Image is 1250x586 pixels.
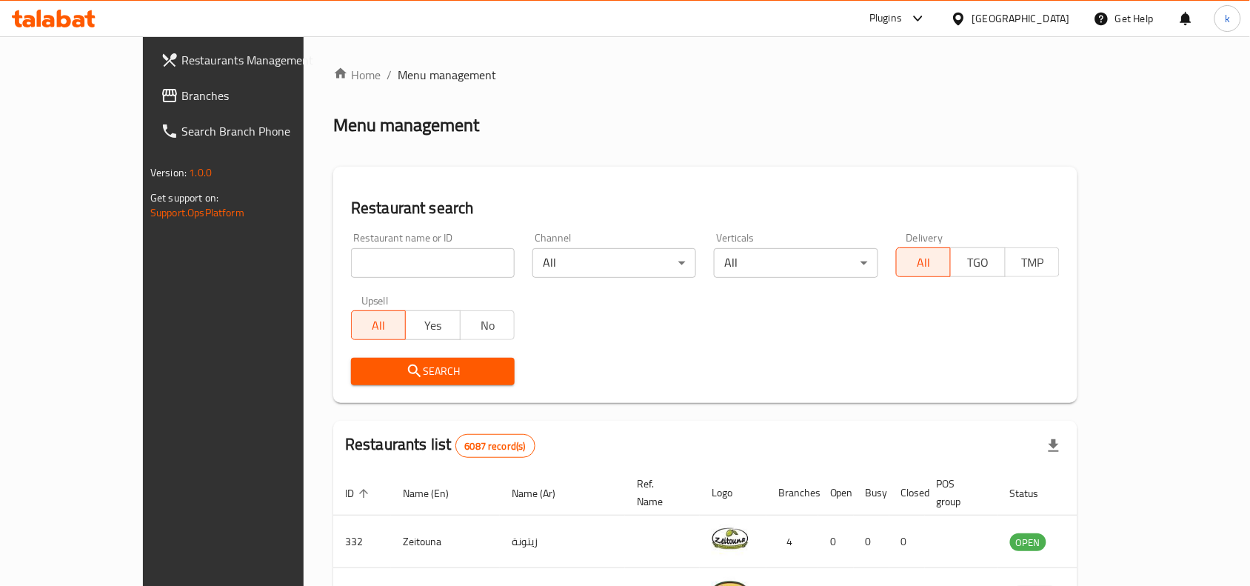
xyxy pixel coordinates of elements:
div: OPEN [1010,533,1046,551]
button: All [896,247,951,277]
img: Zeitouna [712,520,749,557]
label: Upsell [361,296,389,306]
div: All [714,248,878,278]
input: Search for restaurant name or ID.. [351,248,515,278]
span: TGO [957,252,999,273]
span: POS group [937,475,980,510]
a: Restaurants Management [149,42,352,78]
span: Menu management [398,66,496,84]
td: 0 [818,516,854,568]
span: ID [345,485,373,502]
span: TMP [1012,252,1054,273]
span: Yes [412,315,454,336]
span: 6087 record(s) [456,439,535,453]
td: Zeitouna [391,516,500,568]
td: 4 [766,516,818,568]
span: Version: [150,163,187,182]
button: No [460,310,515,340]
nav: breadcrumb [333,66,1077,84]
button: Search [351,358,515,385]
a: Home [333,66,381,84]
a: Support.OpsPlatform [150,203,244,222]
th: Closed [889,470,925,516]
span: OPEN [1010,534,1046,551]
h2: Menu management [333,113,479,137]
span: Search [363,362,503,381]
div: Total records count [455,434,535,458]
td: 332 [333,516,391,568]
button: TGO [950,247,1005,277]
td: زيتونة [500,516,625,568]
span: Search Branch Phone [181,122,340,140]
th: Busy [854,470,889,516]
span: Branches [181,87,340,104]
span: Ref. Name [637,475,682,510]
li: / [387,66,392,84]
h2: Restaurant search [351,197,1060,219]
h2: Restaurants list [345,433,535,458]
span: All [358,315,400,336]
span: No [467,315,509,336]
button: Yes [405,310,460,340]
td: 0 [889,516,925,568]
span: Status [1010,485,1058,502]
td: 0 [854,516,889,568]
div: Plugins [869,10,902,27]
button: All [351,310,406,340]
th: Logo [700,470,766,516]
span: All [903,252,945,273]
span: Name (En) [403,485,468,502]
a: Branches [149,78,352,113]
span: k [1225,10,1230,27]
div: [GEOGRAPHIC_DATA] [972,10,1070,27]
span: Restaurants Management [181,51,340,69]
label: Delivery [906,233,943,243]
button: TMP [1005,247,1060,277]
th: Branches [766,470,818,516]
a: Search Branch Phone [149,113,352,149]
th: Open [818,470,854,516]
div: All [532,248,696,278]
span: Get support on: [150,188,218,207]
span: 1.0.0 [189,163,212,182]
span: Name (Ar) [512,485,575,502]
div: Export file [1036,428,1072,464]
